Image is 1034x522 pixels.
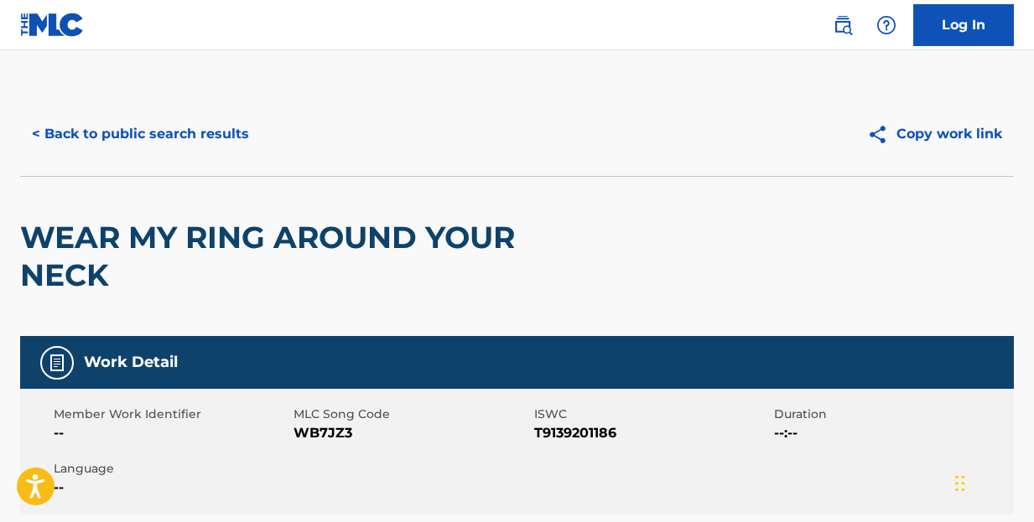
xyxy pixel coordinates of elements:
div: Drag [955,458,965,509]
span: ISWC [534,406,770,423]
a: Public Search [826,8,860,42]
iframe: Chat Widget [950,442,1034,522]
img: MLC Logo [20,13,85,37]
a: Log In [913,4,1014,46]
img: Work Detail [47,353,67,373]
span: Duration [774,406,1010,423]
span: -- [54,478,289,498]
span: MLC Song Code [294,406,529,423]
img: search [833,15,853,35]
div: Help [870,8,903,42]
h5: Work Detail [84,353,178,372]
span: Member Work Identifier [54,406,289,423]
button: < Back to public search results [20,113,261,155]
span: -- [54,423,289,443]
span: --:-- [774,423,1010,443]
span: WB7JZ3 [294,423,529,443]
span: Language [54,460,289,478]
span: T9139201186 [534,423,770,443]
button: Copy work link [855,113,1014,155]
img: Copy work link [867,124,896,145]
h2: WEAR MY RING AROUND YOUR NECK [20,219,616,294]
img: help [876,15,896,35]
